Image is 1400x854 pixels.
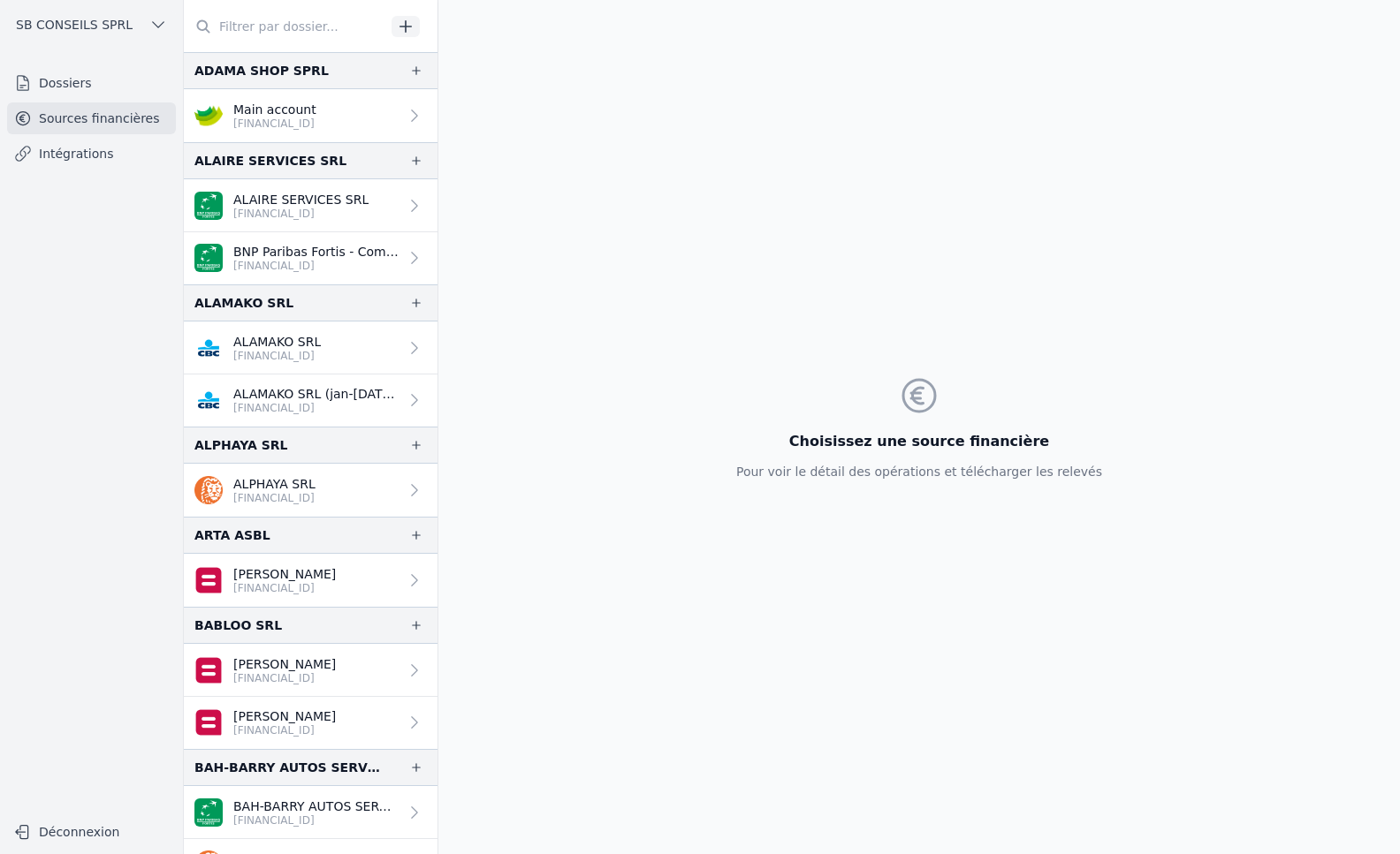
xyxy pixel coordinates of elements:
p: [PERSON_NAME] [233,707,336,725]
p: ALPHAYA SRL [233,475,316,493]
img: ing.png [194,476,223,504]
p: [PERSON_NAME] [233,565,336,583]
span: SB CONSEILS SPRL [16,16,133,34]
img: BNP_BE_BUSINESS_GEBABEBB.png [194,192,223,220]
h3: Choisissez une source financière [736,431,1102,452]
img: CBC_CREGBEBB.png [194,334,223,362]
p: [FINANCIAL_ID] [233,117,316,131]
a: BAH-BARRY AUTOS SERVICES B [FINANCIAL_ID] [184,786,437,839]
a: Main account [FINANCIAL_ID] [184,89,437,142]
p: [FINANCIAL_ID] [233,581,336,595]
div: BABLOO SRL [194,615,282,636]
a: ALAMAKO SRL [FINANCIAL_ID] [184,321,437,374]
div: ALPHAYA SRL [194,435,288,456]
a: Sources financières [7,102,176,134]
img: belfius-1.png [194,656,223,684]
img: belfius-1.png [194,566,223,594]
a: [PERSON_NAME] [FINANCIAL_ID] [184,554,437,607]
p: [FINANCIAL_ID] [233,349,321,363]
a: [PERSON_NAME] [FINANCIAL_ID] [184,644,437,697]
p: [FINANCIAL_ID] [233,723,336,737]
p: BNP Paribas Fortis - Compte d'épargne [233,243,399,261]
img: belfius-1.png [194,708,223,737]
p: ALAMAKO SRL (jan-[DATE]) [233,385,399,403]
p: ALAIRE SERVICES SRL [233,191,369,208]
a: Intégrations [7,138,176,170]
a: BNP Paribas Fortis - Compte d'épargne [FINANCIAL_ID] [184,232,437,284]
a: Dossiers [7,67,176,99]
img: crelan.png [194,102,223,130]
img: BNP_BE_BUSINESS_GEBABEBB.png [194,244,223,272]
input: Filtrer par dossier... [184,11,385,42]
p: [FINANCIAL_ID] [233,401,399,415]
p: [FINANCIAL_ID] [233,491,316,505]
a: ALAMAKO SRL (jan-[DATE]) [FINANCIAL_ID] [184,374,437,427]
div: ARTA ASBL [194,525,270,546]
p: [PERSON_NAME] [233,655,336,673]
div: ALAIRE SERVICES SRL [194,150,346,171]
a: ALPHAYA SRL [FINANCIAL_ID] [184,464,437,517]
img: BNP_BE_BUSINESS_GEBABEBB.png [194,798,223,827]
p: ALAMAKO SRL [233,333,321,351]
button: SB CONSEILS SPRL [7,11,176,39]
a: ALAIRE SERVICES SRL [FINANCIAL_ID] [184,179,437,232]
button: Déconnexion [7,818,176,846]
p: [FINANCIAL_ID] [233,671,336,685]
p: Main account [233,101,316,118]
img: CBC_CREGBEBB.png [194,386,223,414]
p: BAH-BARRY AUTOS SERVICES B [233,797,399,815]
p: [FINANCIAL_ID] [233,207,369,221]
div: ADAMA SHOP SPRL [194,60,329,81]
div: ALAMAKO SRL [194,292,293,314]
div: BAH-BARRY AUTOS SERVICES BVBA [194,757,381,778]
p: [FINANCIAL_ID] [233,259,399,273]
p: Pour voir le détail des opérations et télécharger les relevés [736,463,1102,480]
a: [PERSON_NAME] [FINANCIAL_ID] [184,697,437,749]
p: [FINANCIAL_ID] [233,813,399,828]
